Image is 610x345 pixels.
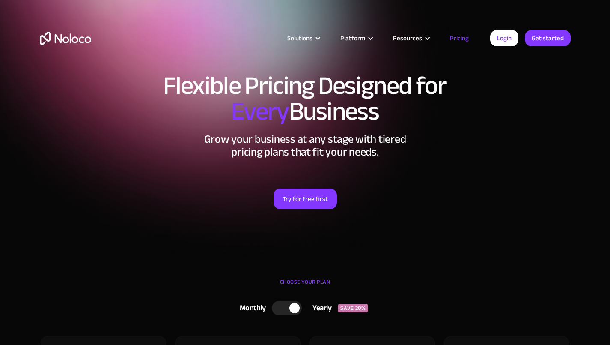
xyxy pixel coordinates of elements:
[231,87,289,135] span: Every
[525,30,571,46] a: Get started
[40,276,571,297] div: CHOOSE YOUR PLAN
[277,33,330,44] div: Solutions
[382,33,439,44] div: Resources
[40,73,571,124] h1: Flexible Pricing Designed for Business
[40,133,571,159] h2: Grow your business at any stage with tiered pricing plans that fit your needs.
[274,189,337,209] a: Try for free first
[338,304,368,312] div: SAVE 20%
[229,302,272,315] div: Monthly
[490,30,518,46] a: Login
[340,33,365,44] div: Platform
[393,33,422,44] div: Resources
[439,33,479,44] a: Pricing
[330,33,382,44] div: Platform
[287,33,312,44] div: Solutions
[302,302,338,315] div: Yearly
[40,32,91,45] a: home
